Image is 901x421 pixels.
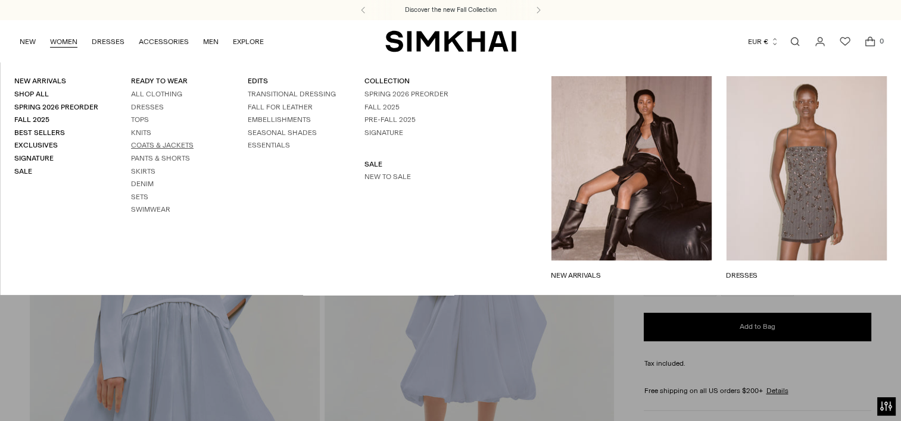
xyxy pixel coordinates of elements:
a: WOMEN [50,29,77,55]
a: NEW [20,29,36,55]
a: DRESSES [92,29,124,55]
a: Go to the account page [808,30,832,54]
a: Open cart modal [858,30,882,54]
button: EUR € [748,29,779,55]
a: MEN [203,29,219,55]
a: SIMKHAI [385,30,516,53]
a: Wishlist [833,30,857,54]
a: EXPLORE [233,29,264,55]
a: ACCESSORIES [139,29,189,55]
span: 0 [876,36,887,46]
a: Open search modal [783,30,807,54]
